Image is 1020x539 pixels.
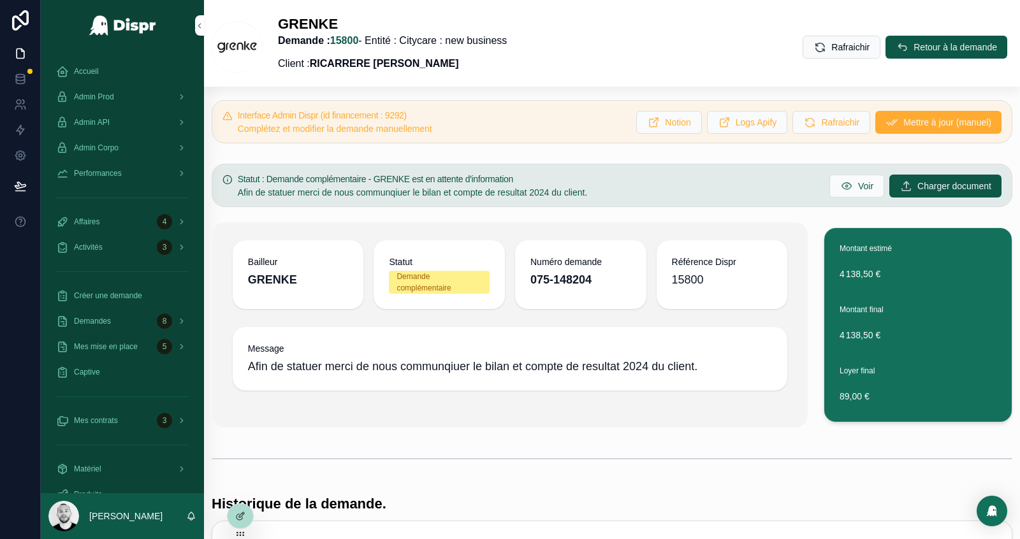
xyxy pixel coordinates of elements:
button: Retour à la demande [885,36,1007,59]
strong: GRENKE [248,273,297,286]
span: Accueil [74,66,99,76]
button: Voir [829,175,884,198]
button: Mettre à jour (manuel) [875,111,1002,134]
span: Admin Prod [74,92,114,102]
a: Mes contrats3 [48,409,196,432]
span: Admin API [74,117,110,127]
a: Demandes8 [48,310,196,333]
span: Message [248,342,772,355]
span: Produits [74,489,102,499]
strong: 075-148204 [530,273,592,286]
span: 4 138,50 € [840,329,996,341]
img: App logo [89,15,157,36]
button: Charger document [889,175,1002,198]
span: Montant final [840,305,884,314]
span: Voir [858,180,873,192]
span: Référence Dispr [672,255,773,268]
div: 3 [157,413,172,428]
h1: GRENKE [278,15,507,33]
span: Afin de statuer merci de nous communqiuer le bilan et compte de resultat 2024 du client. [248,357,772,375]
button: Notion [636,111,701,134]
span: Complétez et modifier la demande manuellement [238,124,432,134]
span: Rafraichir [831,41,870,54]
span: 89,00 € [840,390,996,403]
span: Créer une demande [74,291,142,301]
span: Retour à la demande [914,41,997,54]
span: Demandes [74,316,111,326]
p: [PERSON_NAME] [89,510,163,522]
span: Mes contrats [74,415,118,426]
span: Afin de statuer merci de nous communqiuer le bilan et compte de resultat 2024 du client. [238,187,588,198]
div: Complétez et modifier la demande manuellement [238,122,627,135]
a: Admin Prod [48,85,196,108]
a: Admin API [48,111,196,134]
h5: Interface Admin Dispr (id financement : 9292) [238,111,627,120]
div: Demande complémentaire [397,271,482,294]
strong: Demande : [278,35,358,46]
div: Open Intercom Messenger [977,496,1007,526]
h5: Statut : Demande complémentaire - GRENKE est en attente d'information [238,175,819,183]
span: Statut [389,255,490,268]
a: Performances [48,162,196,185]
a: Activités3 [48,236,196,259]
span: Affaires [74,217,99,227]
span: Bailleur [248,255,349,268]
span: Mes mise en place [74,341,138,352]
span: Captive [74,367,100,377]
span: Loyer final [840,366,875,375]
a: Affaires4 [48,210,196,233]
a: Créer une demande [48,284,196,307]
div: 8 [157,313,172,329]
a: Matériel [48,457,196,480]
div: Afin de statuer merci de nous communqiuer le bilan et compte de resultat 2024 du client. [238,186,819,199]
span: Charger document [917,180,991,192]
button: Rafraichir [803,36,880,59]
span: Rafraichir [821,116,859,129]
a: Accueil [48,60,196,83]
button: Logs Apify [707,111,788,134]
span: Matériel [74,464,101,474]
span: Activités [74,242,103,252]
span: Logs Apify [736,116,777,129]
strong: RICARRERE [PERSON_NAME] [310,58,459,69]
div: scrollable content [41,51,204,493]
a: Mes mise en place5 [48,335,196,358]
button: Rafraichir [792,111,870,134]
div: 4 [157,214,172,229]
span: 15800 [672,271,704,289]
span: Notion [665,116,690,129]
p: - Entité : Citycare : new business [278,33,507,48]
div: 5 [157,339,172,354]
a: Captive [48,361,196,384]
span: 4 138,50 € [840,268,996,280]
span: Numéro demande [530,255,631,268]
a: Admin Corpo [48,136,196,159]
span: Performances [74,168,122,178]
p: Client : [278,56,507,71]
a: 15800 [330,35,359,46]
h1: Historique de la demande. [212,495,386,513]
span: Admin Corpo [74,143,119,153]
div: 3 [157,240,172,255]
a: Produits [48,483,196,506]
span: Montant estimé [840,244,892,253]
span: Mettre à jour (manuel) [903,116,991,129]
